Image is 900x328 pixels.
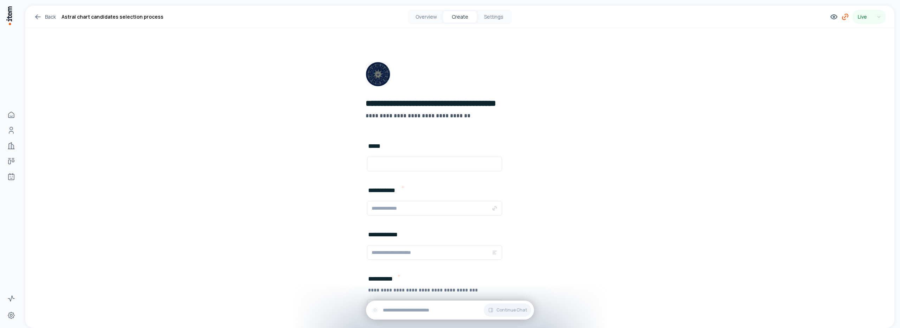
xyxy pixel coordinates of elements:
[366,301,534,320] div: Continue Chat
[4,308,18,322] a: Settings
[6,6,13,26] img: Item Brain Logo
[477,11,510,22] button: Settings
[496,307,527,313] span: Continue Chat
[34,13,56,21] a: Back
[4,291,18,306] a: Activity
[62,13,163,21] h1: Astral chart candidates selection process
[4,170,18,184] a: Agents
[4,139,18,153] a: Companies
[366,62,390,86] img: Form Logo
[4,154,18,168] a: Deals
[484,303,531,317] button: Continue Chat
[409,11,443,22] button: Overview
[4,108,18,122] a: Home
[4,123,18,137] a: People
[443,11,477,22] button: Create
